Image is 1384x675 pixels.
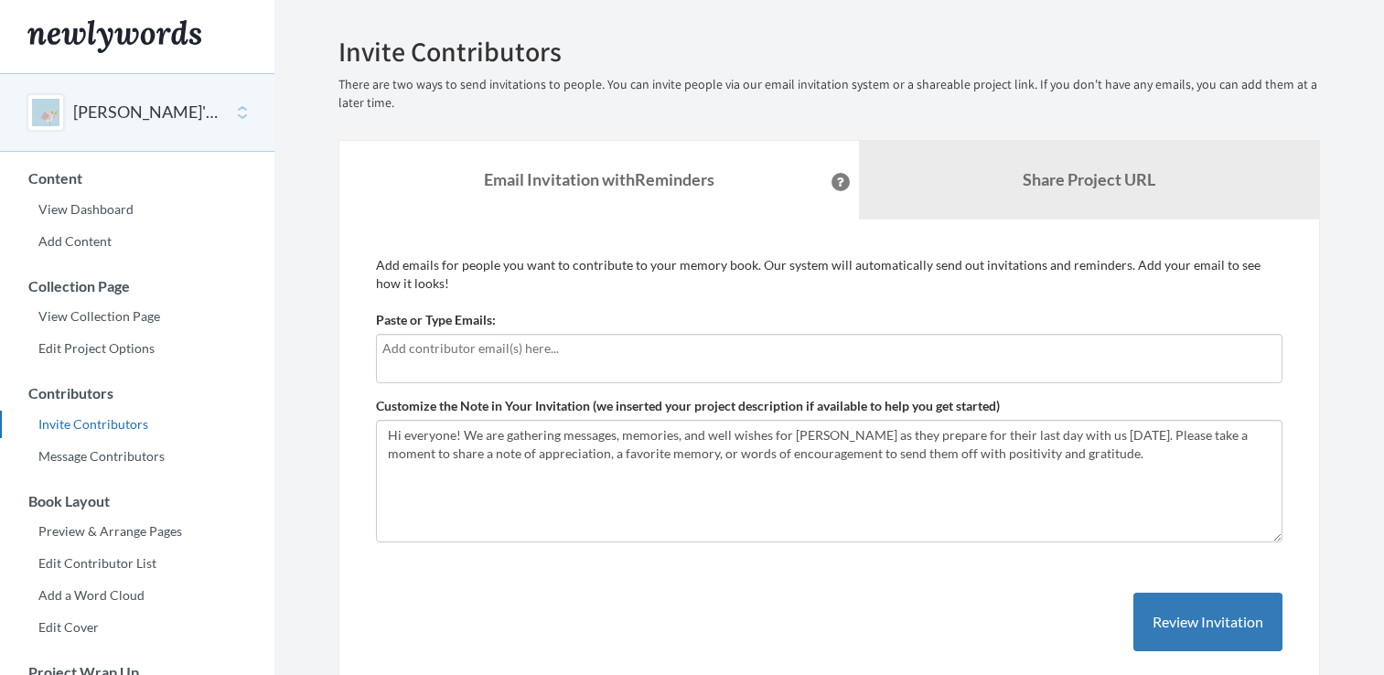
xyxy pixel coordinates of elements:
button: [PERSON_NAME]'s Send Off [73,101,221,124]
img: Newlywords logo [27,20,201,53]
button: Review Invitation [1133,593,1282,652]
h3: Collection Page [1,278,274,295]
p: There are two ways to send invitations to people. You can invite people via our email invitation ... [338,76,1320,112]
input: Add contributor email(s) here... [382,338,1276,359]
label: Customize the Note in Your Invitation (we inserted your project description if available to help ... [376,397,1000,415]
strong: Email Invitation with Reminders [484,169,714,189]
h3: Book Layout [1,493,274,509]
h2: Invite Contributors [338,37,1320,67]
h3: Contributors [1,385,274,402]
textarea: Hi everyone! We are gathering messages, memories, and well wishes for [PERSON_NAME] as they prepa... [376,420,1282,542]
p: Add emails for people you want to contribute to your memory book. Our system will automatically s... [376,256,1282,293]
h3: Content [1,170,274,187]
label: Paste or Type Emails: [376,311,496,329]
b: Share Project URL [1023,169,1155,189]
